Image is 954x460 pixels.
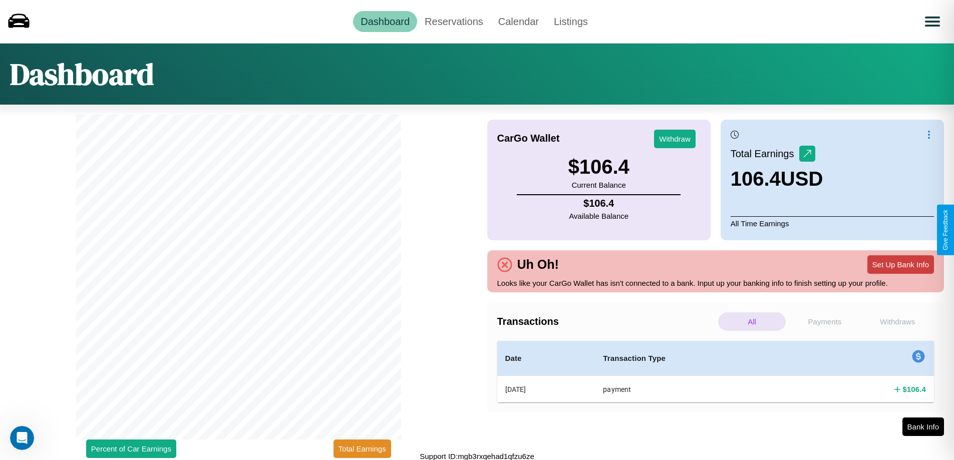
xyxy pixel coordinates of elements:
h4: Uh Oh! [512,257,564,272]
h4: Transaction Type [603,352,795,364]
p: Withdraws [864,312,931,331]
p: Total Earnings [731,145,799,163]
p: Available Balance [569,209,628,223]
h3: 106.4 USD [731,168,823,190]
a: Listings [546,11,595,32]
p: All [718,312,786,331]
button: Set Up Bank Info [867,255,934,274]
button: Percent of Car Earnings [86,439,176,458]
h4: Transactions [497,316,716,327]
th: [DATE] [497,376,595,403]
h3: $ 106.4 [568,156,629,178]
a: Calendar [491,11,546,32]
p: Looks like your CarGo Wallet has isn't connected to a bank. Input up your banking info to finish ... [497,276,934,290]
button: Open menu [918,8,946,36]
iframe: Intercom live chat [10,426,34,450]
p: Current Balance [568,178,629,192]
h4: $ 106.4 [902,384,926,394]
button: Total Earnings [334,439,391,458]
p: Payments [791,312,858,331]
button: Withdraw [654,130,696,148]
table: simple table [497,341,934,402]
h4: Date [505,352,587,364]
button: Bank Info [902,417,944,436]
div: Give Feedback [942,210,949,250]
th: payment [595,376,803,403]
a: Dashboard [353,11,417,32]
h4: $ 106.4 [569,198,628,209]
a: Reservations [417,11,491,32]
p: All Time Earnings [731,216,934,230]
h4: CarGo Wallet [497,133,560,144]
h1: Dashboard [10,54,154,95]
